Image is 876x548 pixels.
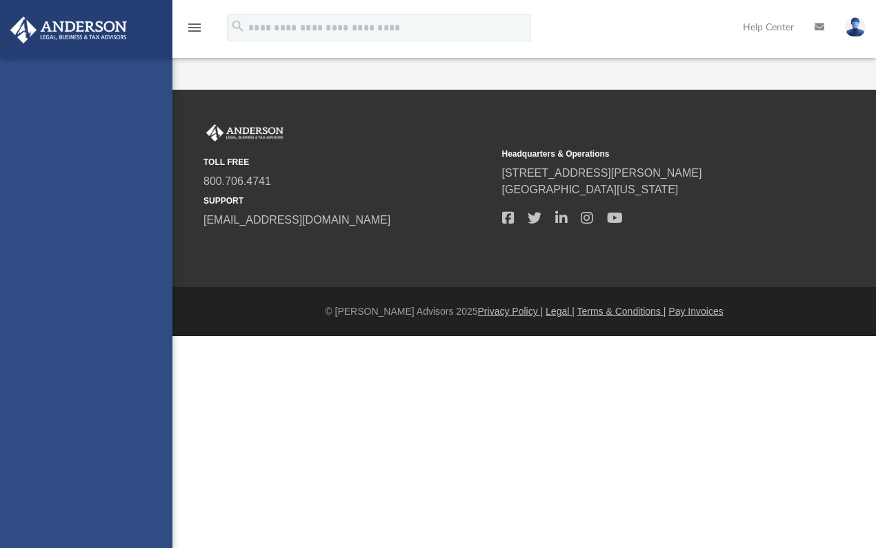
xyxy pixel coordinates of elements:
i: menu [186,19,203,36]
a: [STREET_ADDRESS][PERSON_NAME] [502,167,702,179]
a: Privacy Policy | [478,306,544,317]
small: Headquarters & Operations [502,148,791,160]
img: User Pic [845,17,866,37]
img: Anderson Advisors Platinum Portal [6,17,131,43]
a: 800.706.4741 [203,175,271,187]
div: © [PERSON_NAME] Advisors 2025 [172,304,876,319]
a: menu [186,26,203,36]
small: TOLL FREE [203,156,492,168]
a: Pay Invoices [668,306,723,317]
a: [EMAIL_ADDRESS][DOMAIN_NAME] [203,214,390,226]
img: Anderson Advisors Platinum Portal [203,124,286,142]
i: search [230,19,246,34]
a: [GEOGRAPHIC_DATA][US_STATE] [502,184,679,195]
a: Terms & Conditions | [577,306,666,317]
a: Legal | [546,306,575,317]
small: SUPPORT [203,195,492,207]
